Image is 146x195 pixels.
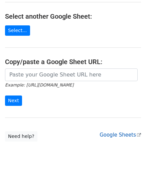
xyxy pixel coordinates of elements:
[113,163,146,195] iframe: Chat Widget
[5,25,30,36] a: Select...
[100,132,141,138] a: Google Sheets
[5,131,37,142] a: Need help?
[5,58,141,66] h4: Copy/paste a Google Sheet URL:
[5,12,141,20] h4: Select another Google Sheet:
[5,68,138,81] input: Paste your Google Sheet URL here
[5,82,74,87] small: Example: [URL][DOMAIN_NAME]
[5,95,22,106] input: Next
